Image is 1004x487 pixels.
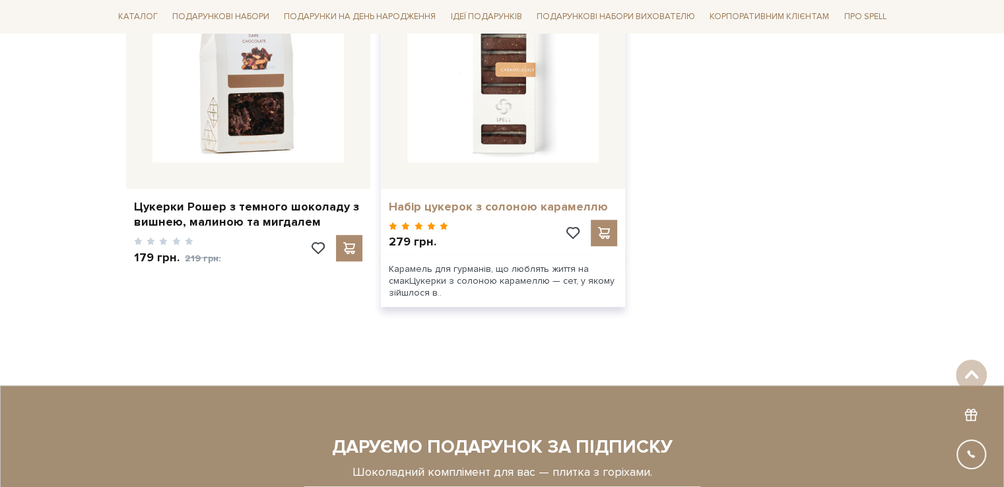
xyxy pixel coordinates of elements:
div: Карамель для гурманів, що люблять життя на смакЦукерки з солоною карамеллю — сет, у якому зійшлос... [381,255,625,308]
span: 219 грн. [185,253,221,264]
a: Ідеї подарунків [445,7,527,27]
a: Набір цукерок з солоною карамеллю [389,199,617,214]
p: 179 грн. [134,250,221,266]
a: Каталог [113,7,163,27]
a: Подарункові набори вихователю [531,5,700,28]
p: 279 грн. [389,234,449,249]
a: Про Spell [838,7,891,27]
a: Цукерки Рошер з темного шоколаду з вишнею, малиною та мигдалем [134,199,362,230]
a: Подарунки на День народження [279,7,441,27]
a: Корпоративним клієнтам [704,5,834,28]
a: Подарункові набори [167,7,275,27]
